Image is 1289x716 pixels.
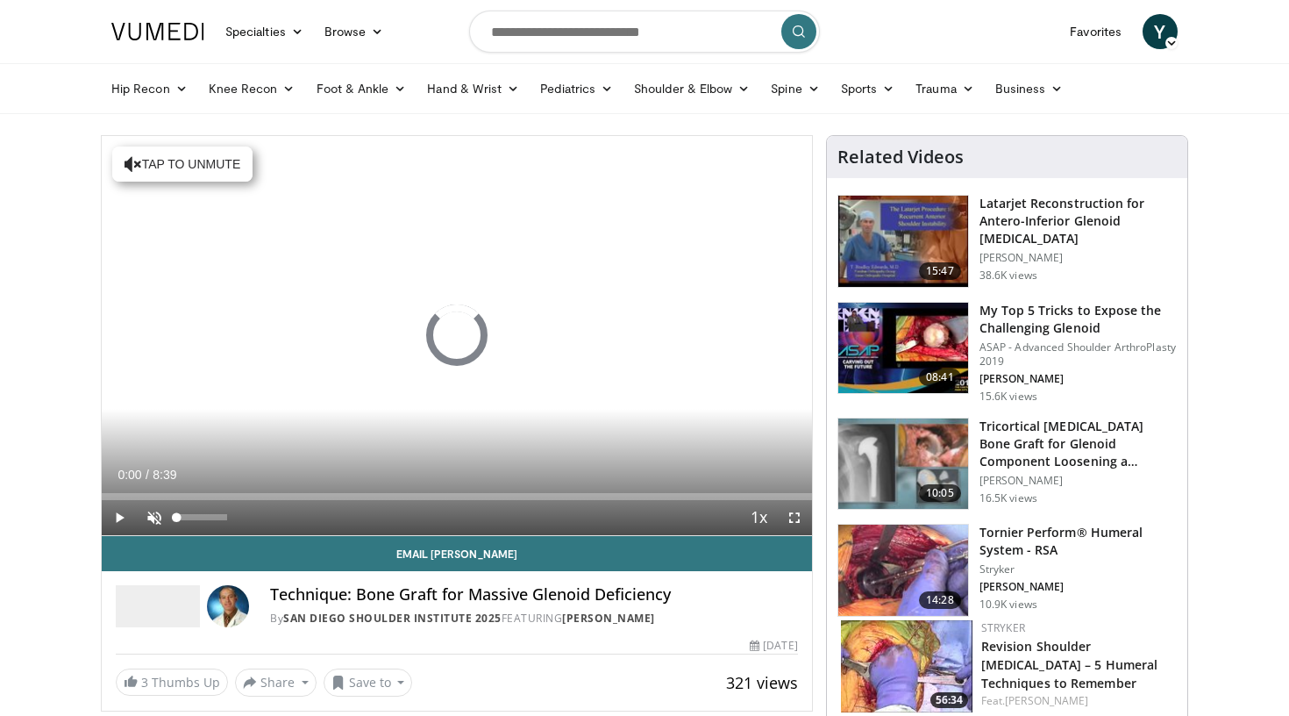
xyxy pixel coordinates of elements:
[841,620,972,712] img: 13e13d31-afdc-4990-acd0-658823837d7a.150x105_q85_crop-smart_upscale.jpg
[979,598,1037,612] p: 10.9K views
[726,672,798,693] span: 321 views
[314,14,395,49] a: Browse
[919,262,961,280] span: 15:47
[116,585,200,627] img: San Diego Shoulder Institute 2025
[112,147,253,182] button: Tap to unmute
[979,418,1177,470] h3: Tricortical [MEDICAL_DATA] Bone Graft for Glenoid Component Loosening a…
[102,536,812,571] a: Email [PERSON_NAME]
[830,71,906,106] a: Sports
[837,147,964,168] h4: Related Videos
[838,196,968,287] img: 38708_0000_3.png.150x105_q85_crop-smart_upscale.jpg
[118,468,141,482] span: 0:00
[979,524,1177,559] h3: Tornier Perform® Humeral System - RSA
[742,500,777,535] button: Playback Rate
[981,620,1025,635] a: Stryker
[137,500,172,535] button: Unmute
[838,419,968,510] img: 54195_0000_3.png.150x105_q85_crop-smart_upscale.jpg
[102,493,812,500] div: Progress Bar
[979,340,1177,369] p: ASAP - Advanced Shoulder ArthroPlasty 2019
[111,23,204,40] img: VuMedi Logo
[750,638,797,654] div: [DATE]
[837,195,1177,288] a: 15:47 Latarjet Reconstruction for Antero-Inferior Glenoid [MEDICAL_DATA] [PERSON_NAME] 38.6K views
[979,251,1177,265] p: [PERSON_NAME]
[562,611,655,626] a: [PERSON_NAME]
[306,71,417,106] a: Foot & Ankle
[837,524,1177,617] a: 14:28 Tornier Perform® Humeral System - RSA Stryker [PERSON_NAME] 10.9K views
[979,390,1037,404] p: 15.6K views
[146,468,149,482] span: /
[207,585,249,627] img: Avatar
[235,669,317,697] button: Share
[101,71,198,106] a: Hip Recon
[981,693,1173,709] div: Feat.
[283,611,502,626] a: San Diego Shoulder Institute 2025
[777,500,812,535] button: Fullscreen
[1143,14,1178,49] a: Y
[215,14,314,49] a: Specialties
[141,674,148,691] span: 3
[270,585,798,605] h4: Technique: Bone Graft for Massive Glenoid Deficiency
[837,418,1177,511] a: 10:05 Tricortical [MEDICAL_DATA] Bone Graft for Glenoid Component Loosening a… [PERSON_NAME] 16.5...
[905,71,985,106] a: Trauma
[979,562,1177,576] p: Stryker
[1059,14,1132,49] a: Favorites
[979,474,1177,488] p: [PERSON_NAME]
[838,303,968,394] img: b61a968a-1fa8-450f-8774-24c9f99181bb.150x105_q85_crop-smart_upscale.jpg
[838,525,968,616] img: c16ff475-65df-4a30-84a2-4b6c3a19e2c7.150x105_q85_crop-smart_upscale.jpg
[841,620,972,712] a: 56:34
[176,514,226,520] div: Volume Level
[979,580,1177,594] p: [PERSON_NAME]
[760,71,830,106] a: Spine
[979,491,1037,505] p: 16.5K views
[1005,693,1088,708] a: [PERSON_NAME]
[919,369,961,386] span: 08:41
[324,669,413,697] button: Save to
[981,638,1158,691] a: Revision Shoulder [MEDICAL_DATA] – 5 Humeral Techniques to Remember
[837,302,1177,404] a: 08:41 My Top 5 Tricks to Expose the Challenging Glenoid ASAP - Advanced Shoulder ArthroPlasty 201...
[102,136,812,536] video-js: Video Player
[270,611,798,626] div: By FEATURING
[979,302,1177,337] h3: My Top 5 Tricks to Expose the Challenging Glenoid
[417,71,530,106] a: Hand & Wrist
[979,372,1177,386] p: [PERSON_NAME]
[153,468,176,482] span: 8:39
[919,591,961,609] span: 14:28
[930,692,968,708] span: 56:34
[530,71,623,106] a: Pediatrics
[102,500,137,535] button: Play
[623,71,760,106] a: Shoulder & Elbow
[979,195,1177,247] h3: Latarjet Reconstruction for Antero-Inferior Glenoid [MEDICAL_DATA]
[469,11,820,53] input: Search topics, interventions
[919,484,961,502] span: 10:05
[979,268,1037,283] p: 38.6K views
[116,669,228,696] a: 3 Thumbs Up
[198,71,306,106] a: Knee Recon
[985,71,1074,106] a: Business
